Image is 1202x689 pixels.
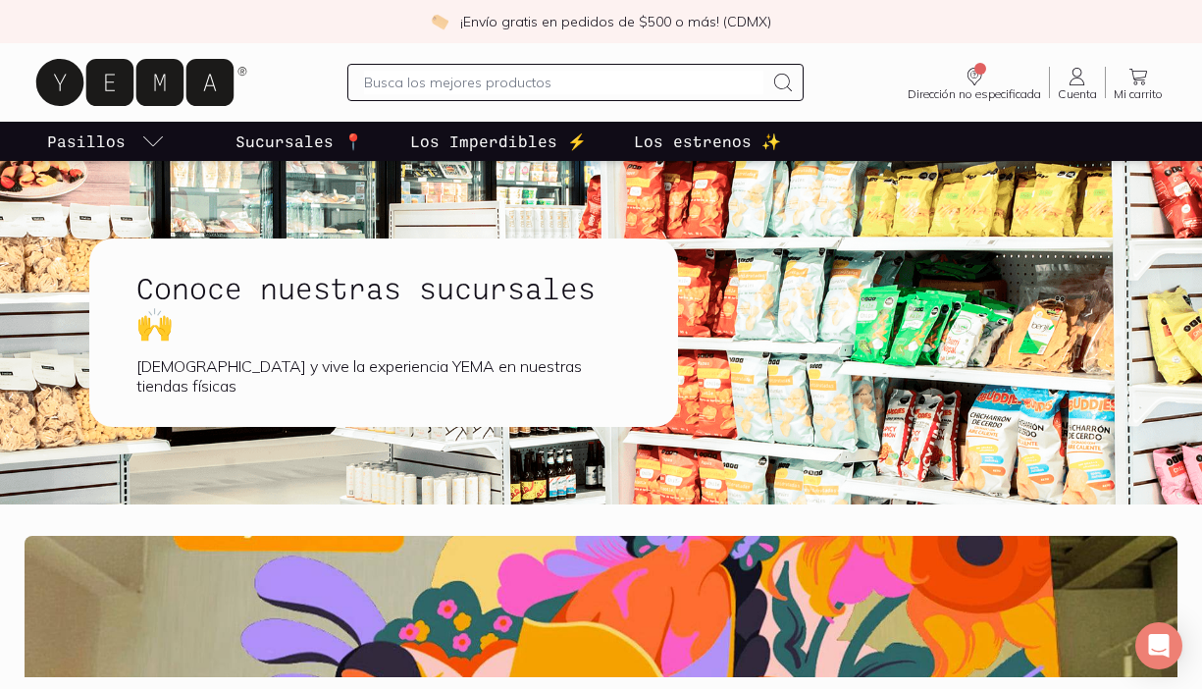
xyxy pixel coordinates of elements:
p: Los estrenos ✨ [634,130,781,153]
p: ¡Envío gratis en pedidos de $500 o más! (CDMX) [460,12,771,31]
p: Sucursales 📍 [235,130,363,153]
a: Sucursales 📍 [232,122,367,161]
img: check [431,13,448,30]
span: Mi carrito [1114,88,1163,100]
a: Los estrenos ✨ [630,122,785,161]
a: Conoce nuestras sucursales 🙌[DEMOGRAPHIC_DATA] y vive la experiencia YEMA en nuestras tiendas fís... [89,238,741,427]
div: [DEMOGRAPHIC_DATA] y vive la experiencia YEMA en nuestras tiendas físicas [136,356,631,396]
a: pasillo-todos-link [43,122,169,161]
span: Cuenta [1058,88,1097,100]
img: Yema Coyoacán ¡No cerramos, estamos creciendo!, ¡Volvemos pronto! [25,536,1177,677]
p: Los Imperdibles ⚡️ [410,130,587,153]
span: Dirección no especificada [908,88,1041,100]
p: Pasillos [47,130,126,153]
a: Cuenta [1050,65,1105,100]
a: Mi carrito [1106,65,1171,100]
a: Los Imperdibles ⚡️ [406,122,591,161]
div: Open Intercom Messenger [1135,622,1182,669]
a: Dirección no especificada [900,65,1049,100]
input: Busca los mejores productos [364,71,762,94]
h1: Conoce nuestras sucursales 🙌 [136,270,631,341]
